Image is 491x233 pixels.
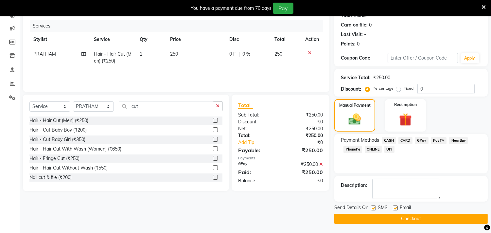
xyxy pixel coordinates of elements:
label: Redemption [394,102,417,108]
div: Hair - Cut Baby Girl (₹350) [29,136,85,143]
span: PayTM [431,137,447,144]
a: Add Tip [233,139,289,146]
label: Fixed [404,85,413,91]
input: Enter Offer / Coupon Code [388,53,458,63]
label: Manual Payment [339,102,371,108]
div: Sub Total: [233,112,281,118]
input: Search or Scan [119,101,213,111]
div: Hair - Hair Cut Without Wash (₹550) [29,165,108,171]
button: Pay [273,3,293,14]
div: Last Visit: [341,31,363,38]
th: Disc [225,32,271,47]
span: 1 [140,51,142,57]
span: PRATHAM [33,51,56,57]
div: ₹0 [289,139,328,146]
div: 0 [369,22,372,28]
label: Percentage [373,85,394,91]
div: Payments [238,155,323,161]
div: ₹250.00 [281,168,328,176]
div: - [364,31,366,38]
div: Hair - Cut Baby Boy (₹200) [29,127,87,134]
span: PhonePe [343,146,362,153]
div: Description: [341,182,367,189]
div: Hair - Hair Cut With Wash (Women) (₹650) [29,146,121,152]
img: _cash.svg [345,112,364,126]
span: Send Details On [334,204,368,212]
div: GPay [233,161,281,168]
div: Payable: [233,146,281,154]
div: ₹250.00 [281,161,328,168]
th: Qty [136,32,166,47]
div: Hair - Fringe Cut (₹250) [29,155,79,162]
span: NearBuy [449,137,468,144]
div: Hair - Hair Cut (Men) (₹250) [29,117,88,124]
div: ₹250.00 [281,125,328,132]
div: Points: [341,41,356,47]
span: CARD [398,137,412,144]
button: Checkout [334,214,488,224]
span: ONLINE [365,146,382,153]
div: ₹0 [281,177,328,184]
div: ₹0 [281,118,328,125]
div: ₹250.00 [373,74,390,81]
span: CASH [382,137,396,144]
div: ₹250.00 [281,132,328,139]
span: 250 [274,51,282,57]
span: Total [238,102,253,109]
div: Nail cut & file (₹200) [29,174,72,181]
div: Services [30,20,328,32]
span: 0 % [242,51,250,58]
th: Stylist [29,32,90,47]
div: Coupon Code [341,55,388,62]
span: SMS [378,204,388,212]
span: Payment Methods [341,137,379,144]
span: Hair - Hair Cut (Men) (₹250) [94,51,132,64]
div: ₹250.00 [281,112,328,118]
button: Apply [461,53,479,63]
div: Balance : [233,177,281,184]
span: 0 F [229,51,236,58]
th: Total [271,32,301,47]
span: Email [400,204,411,212]
div: You have a payment due from 70 days [191,5,272,12]
div: Net: [233,125,281,132]
th: Price [166,32,225,47]
div: Service Total: [341,74,371,81]
div: Discount: [233,118,281,125]
div: Discount: [341,86,361,93]
img: _gift.svg [395,112,416,128]
div: Total: [233,132,281,139]
th: Service [90,32,136,47]
span: 250 [170,51,178,57]
span: UPI [384,146,395,153]
div: 0 [357,41,359,47]
th: Action [301,32,323,47]
div: ₹250.00 [281,146,328,154]
div: Card on file: [341,22,368,28]
span: GPay [415,137,429,144]
span: | [238,51,240,58]
div: Paid: [233,168,281,176]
